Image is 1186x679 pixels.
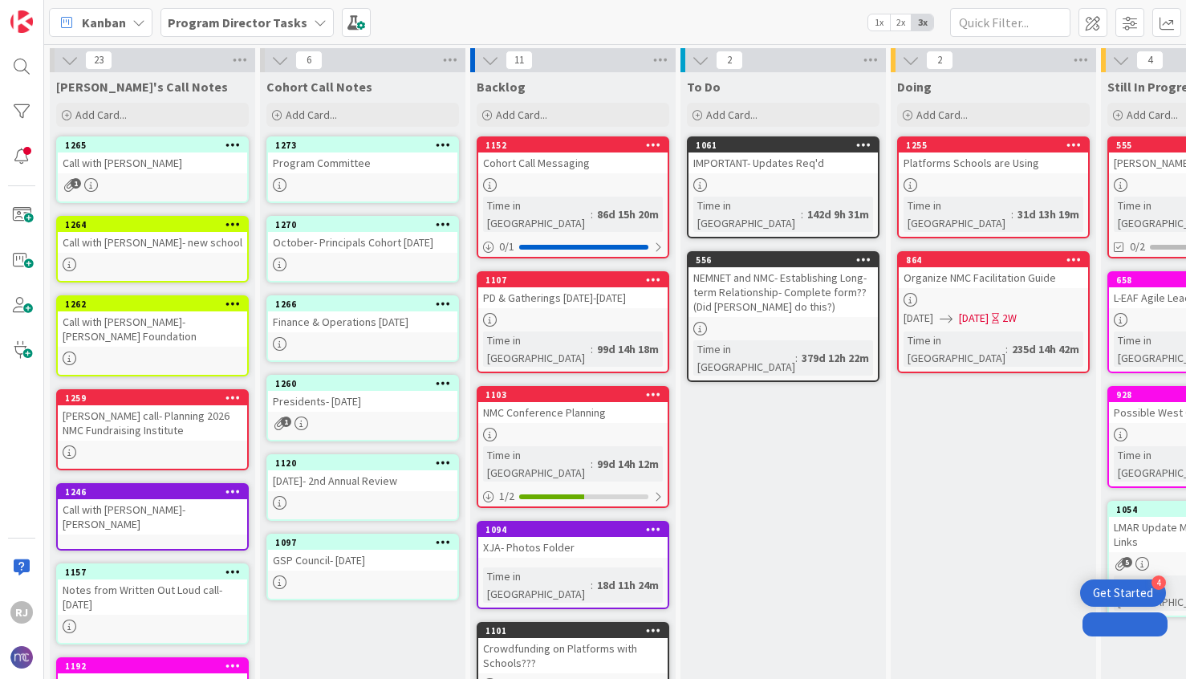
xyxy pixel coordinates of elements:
[478,402,668,423] div: NMC Conference Planning
[483,567,591,603] div: Time in [GEOGRAPHIC_DATA]
[1151,575,1166,590] div: 4
[591,340,593,358] span: :
[65,299,247,310] div: 1262
[477,79,526,95] span: Backlog
[483,446,591,482] div: Time in [GEOGRAPHIC_DATA]
[275,299,457,310] div: 1266
[1002,310,1017,327] div: 2W
[58,659,247,673] div: 1192
[506,51,533,70] span: 11
[496,108,547,122] span: Add Card...
[85,51,112,70] span: 23
[1136,51,1164,70] span: 4
[798,349,873,367] div: 379d 12h 22m
[478,287,668,308] div: PD & Gatherings [DATE]-[DATE]
[688,253,878,267] div: 556
[268,470,457,491] div: [DATE]- 2nd Annual Review
[478,273,668,308] div: 1107PD & Gatherings [DATE]-[DATE]
[58,232,247,253] div: Call with [PERSON_NAME]- new school
[1008,340,1083,358] div: 235d 14h 42m
[478,638,668,673] div: Crowdfunding on Platforms with Schools???
[1130,238,1145,255] span: 0/2
[899,253,1088,288] div: 864Organize NMC Facilitation Guide
[58,579,247,615] div: Notes from Written Out Loud call- [DATE]
[485,274,668,286] div: 1107
[268,456,457,470] div: 1120
[912,14,933,30] span: 3x
[58,485,247,499] div: 1246
[688,138,878,152] div: 1061
[275,537,457,548] div: 1097
[696,140,878,151] div: 1061
[904,331,1005,367] div: Time in [GEOGRAPHIC_DATA]
[897,79,932,95] span: Doing
[10,10,33,33] img: Visit kanbanzone.com
[268,550,457,571] div: GSP Council- [DATE]
[904,197,1011,232] div: Time in [GEOGRAPHIC_DATA]
[499,238,514,255] span: 0 / 1
[899,152,1088,173] div: Platforms Schools are Using
[268,218,457,253] div: 1270October- Principals Cohort [DATE]
[478,152,668,173] div: Cohort Call Messaging
[268,218,457,232] div: 1270
[478,138,668,173] div: 1152Cohort Call Messaging
[693,197,801,232] div: Time in [GEOGRAPHIC_DATA]
[1080,579,1166,607] div: Open Get Started checklist, remaining modules: 4
[899,253,1088,267] div: 864
[58,391,247,441] div: 1259[PERSON_NAME] call- Planning 2026 NMC Fundraising Institute
[295,51,323,70] span: 6
[478,624,668,673] div: 1101Crowdfunding on Platforms with Schools???
[499,488,514,505] span: 1 / 2
[868,14,890,30] span: 1x
[65,567,247,578] div: 1157
[1122,557,1132,567] span: 5
[478,522,668,558] div: 1094XJA- Photos Folder
[1013,205,1083,223] div: 31d 13h 19m
[268,535,457,571] div: 1097GSP Council- [DATE]
[286,108,337,122] span: Add Card...
[168,14,307,30] b: Program Director Tasks
[58,297,247,347] div: 1262Call with [PERSON_NAME]- [PERSON_NAME] Foundation
[593,455,663,473] div: 99d 14h 12m
[56,79,228,95] span: Ros's Call Notes
[58,218,247,232] div: 1264
[275,457,457,469] div: 1120
[696,254,878,266] div: 556
[716,51,743,70] span: 2
[65,486,247,498] div: 1246
[485,140,668,151] div: 1152
[268,232,457,253] div: October- Principals Cohort [DATE]
[268,138,457,152] div: 1273
[478,624,668,638] div: 1101
[268,311,457,332] div: Finance & Operations [DATE]
[485,625,668,636] div: 1101
[58,391,247,405] div: 1259
[803,205,873,223] div: 142d 9h 31m
[10,601,33,624] div: RJ
[1093,585,1153,601] div: Get Started
[688,138,878,173] div: 1061IMPORTANT- Updates Req'd
[926,51,953,70] span: 2
[478,486,668,506] div: 1/2
[1011,205,1013,223] span: :
[478,522,668,537] div: 1094
[58,565,247,615] div: 1157Notes from Written Out Loud call- [DATE]
[268,376,457,412] div: 1260Presidents- [DATE]
[65,219,247,230] div: 1264
[593,205,663,223] div: 86d 15h 20m
[268,297,457,311] div: 1266
[268,456,457,491] div: 1120[DATE]- 2nd Annual Review
[688,267,878,317] div: NEMNET and NMC- Establishing Long-term Relationship- Complete form?? (Did [PERSON_NAME] do this?)
[58,297,247,311] div: 1262
[58,405,247,441] div: [PERSON_NAME] call- Planning 2026 NMC Fundraising Institute
[478,138,668,152] div: 1152
[58,499,247,535] div: Call with [PERSON_NAME]- [PERSON_NAME]
[268,376,457,391] div: 1260
[58,152,247,173] div: Call with [PERSON_NAME]
[593,576,663,594] div: 18d 11h 24m
[268,391,457,412] div: Presidents- [DATE]
[890,14,912,30] span: 2x
[1005,340,1008,358] span: :
[58,138,247,173] div: 1265Call with [PERSON_NAME]
[899,138,1088,152] div: 1255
